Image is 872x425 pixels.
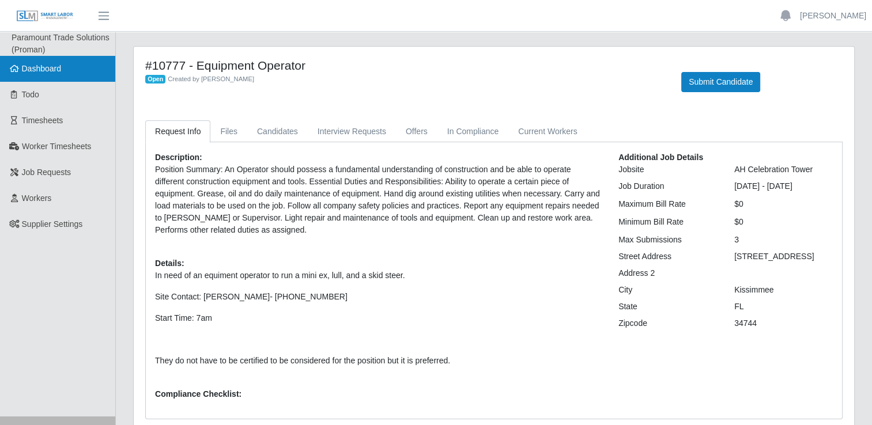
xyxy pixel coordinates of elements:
a: Request Info [145,120,210,143]
b: Description: [155,153,202,162]
div: AH Celebration Tower [726,164,841,176]
span: Todo [22,90,39,99]
a: In Compliance [437,120,509,143]
a: Offers [396,120,437,143]
div: FL [726,301,841,313]
a: Interview Requests [308,120,396,143]
span: Worker Timesheets [22,142,91,151]
div: $0 [726,198,841,210]
div: City [610,284,726,296]
div: Minimum Bill Rate [610,216,726,228]
a: Current Workers [508,120,587,143]
img: SLM Logo [16,10,74,22]
div: Address 2 [610,267,726,279]
b: Compliance Checklist: [155,389,241,399]
div: Maximum Bill Rate [610,198,726,210]
b: Additional Job Details [618,153,703,162]
span: Dashboard [22,64,62,73]
span: Supplier Settings [22,219,83,229]
p: Position Summary: An Operator should possess a fundamental understanding of construction and be a... [155,164,601,236]
div: [DATE] - [DATE] [726,180,841,192]
div: Street Address [610,251,726,263]
div: [STREET_ADDRESS] [726,251,841,263]
h4: #10777 - Equipment Operator [145,58,664,73]
div: $0 [726,216,841,228]
div: 34744 [726,317,841,329]
p: Site Contact: [PERSON_NAME]- [PHONE_NUMBER] [155,291,601,303]
span: Timesheets [22,116,63,125]
div: Kissimmee [726,284,841,296]
p: They do not have to be certified to be considered for the position but it is preferred. [155,355,601,367]
span: Paramount Trade Solutions (Proman) [12,33,110,54]
a: Candidates [247,120,308,143]
b: Details: [155,259,184,268]
span: Created by [PERSON_NAME] [168,75,254,82]
a: Files [210,120,247,143]
div: 3 [726,234,841,246]
div: Job Duration [610,180,726,192]
div: State [610,301,726,313]
div: Jobsite [610,164,726,176]
span: Open [145,75,165,84]
span: Job Requests [22,168,71,177]
div: Max Submissions [610,234,726,246]
button: Submit Candidate [681,72,760,92]
p: Start Time: 7am [155,312,601,324]
span: Workers [22,193,52,203]
a: [PERSON_NAME] [800,10,866,22]
div: Zipcode [610,317,726,329]
p: In need of an equiment operator to run a mini ex, lull, and a skid steer. [155,270,601,282]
